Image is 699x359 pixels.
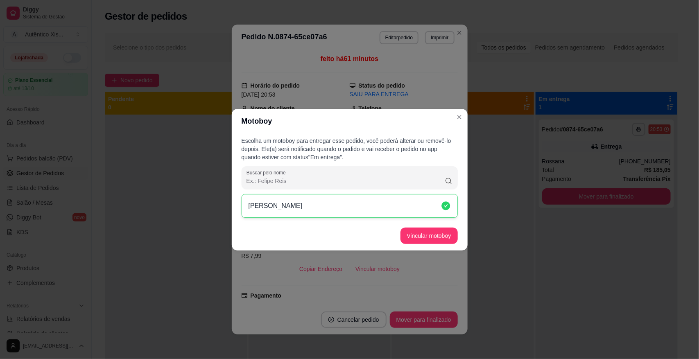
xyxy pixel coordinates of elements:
button: Vincular motoboy [400,228,458,244]
p: Escolha um motoboy para entregar esse pedido, você poderá alterar ou removê-lo depois. Ele(a) ser... [242,137,458,161]
label: Buscar pelo nome [247,169,289,176]
button: Close [453,111,466,124]
input: Buscar pelo nome [247,177,445,185]
p: [PERSON_NAME] [249,201,303,211]
header: Motoboy [232,109,468,133]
